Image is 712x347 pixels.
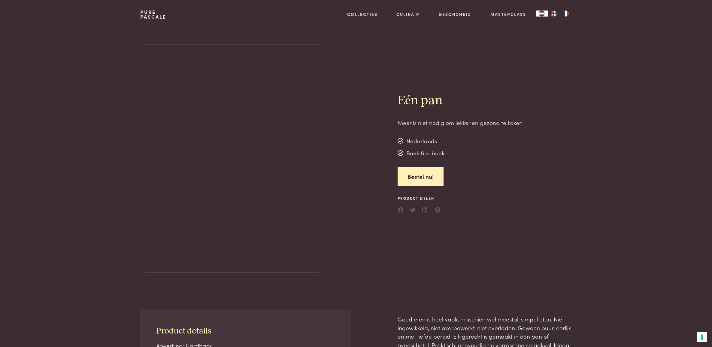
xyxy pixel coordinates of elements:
[536,11,548,17] a: NL
[548,11,560,17] a: EN
[398,136,445,145] div: Nederlands
[156,327,211,335] span: Product details
[548,11,572,17] ul: Language list
[396,11,420,17] a: Culinair
[536,11,572,17] aside: Language selected: Nederlands
[490,11,526,17] a: Masterclass
[140,10,166,19] a: PurePascale
[398,118,523,127] p: Meer is niet nodig om lekker en gezond te koken
[398,149,445,158] div: Boek & e-book
[560,11,572,17] a: FR
[398,167,444,186] a: Bestel nu!
[536,11,548,17] div: Language
[347,11,377,17] a: Collecties
[697,332,707,342] button: Uw voorkeuren voor toestemming voor trackingtechnologieën
[398,196,441,201] span: Product delen
[398,93,523,109] h2: Eén pan
[439,11,471,17] a: Gezondheid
